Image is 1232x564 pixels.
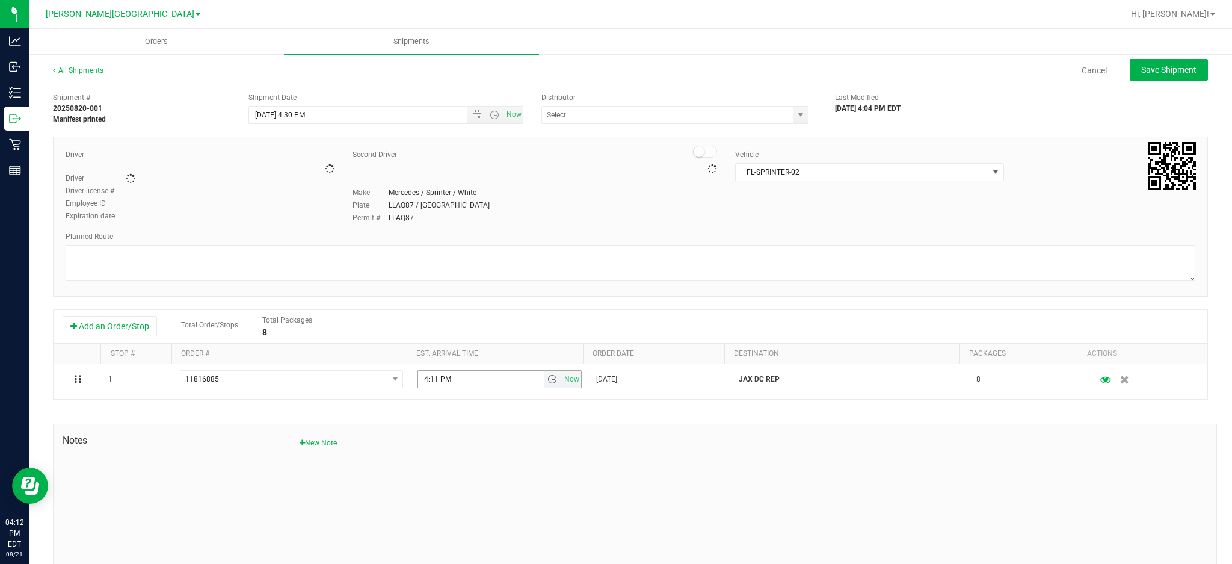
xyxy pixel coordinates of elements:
[9,113,21,125] inline-svg: Outbound
[181,321,238,329] span: Total Order/Stops
[541,92,576,103] label: Distributor
[284,29,539,54] a: Shipments
[66,173,126,184] label: Driver
[9,138,21,150] inline-svg: Retail
[739,374,962,385] p: JAX DC REP
[988,164,1003,181] span: select
[542,107,785,123] input: Select
[12,468,48,504] iframe: Resource center
[353,149,397,160] label: Second Driver
[389,212,414,223] div: LLAQ87
[793,107,808,123] span: select
[53,115,106,123] strong: Manifest printed
[389,187,476,198] div: Mercedes / Sprinter / White
[1130,59,1208,81] button: Save Shipment
[300,438,337,448] button: New Note
[835,92,879,103] label: Last Modified
[353,187,389,198] label: Make
[63,316,157,336] button: Add an Order/Stop
[66,232,113,241] span: Planned Route
[9,164,21,176] inline-svg: Reports
[353,212,389,223] label: Permit #
[108,374,112,385] span: 1
[129,36,184,47] span: Orders
[53,104,102,113] strong: 20250820-001
[377,36,446,47] span: Shipments
[53,92,230,103] span: Shipment #
[185,375,219,383] span: 11816885
[66,149,84,160] label: Driver
[596,374,617,385] span: [DATE]
[389,200,490,211] div: LLAQ87 / [GEOGRAPHIC_DATA]
[53,66,103,75] a: All Shipments
[9,35,21,47] inline-svg: Analytics
[736,164,988,181] span: FL-SPRINTER-02
[969,349,1006,358] a: Packages
[484,110,505,120] span: Open the time view
[835,104,901,113] strong: [DATE] 4:04 PM EDT
[1077,344,1195,364] th: Actions
[467,110,487,120] span: Open the date view
[29,29,284,54] a: Orders
[593,349,634,358] a: Order date
[66,198,126,209] label: Employee ID
[111,349,135,358] a: Stop #
[353,200,389,211] label: Plate
[66,211,126,222] label: Expiration date
[63,433,337,448] span: Notes
[387,371,402,388] span: select
[9,61,21,73] inline-svg: Inbound
[1141,65,1197,75] span: Save Shipment
[46,9,194,19] span: [PERSON_NAME][GEOGRAPHIC_DATA]
[504,106,524,123] span: Set Current date
[976,374,981,385] span: 8
[5,517,23,550] p: 04:12 PM EDT
[544,371,561,388] span: select
[1148,142,1196,190] img: Scan me!
[66,185,126,196] label: Driver license #
[5,550,23,559] p: 08/21
[1082,64,1107,76] a: Cancel
[9,87,21,99] inline-svg: Inventory
[416,349,478,358] a: Est. arrival time
[561,371,582,388] span: Set Current date
[262,316,312,324] span: Total Packages
[181,349,209,358] a: Order #
[561,371,581,388] span: select
[735,149,759,160] label: Vehicle
[1131,9,1209,19] span: Hi, [PERSON_NAME]!
[248,92,297,103] label: Shipment Date
[1148,142,1196,190] qrcode: 20250820-001
[734,349,779,358] a: Destination
[262,327,267,337] strong: 8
